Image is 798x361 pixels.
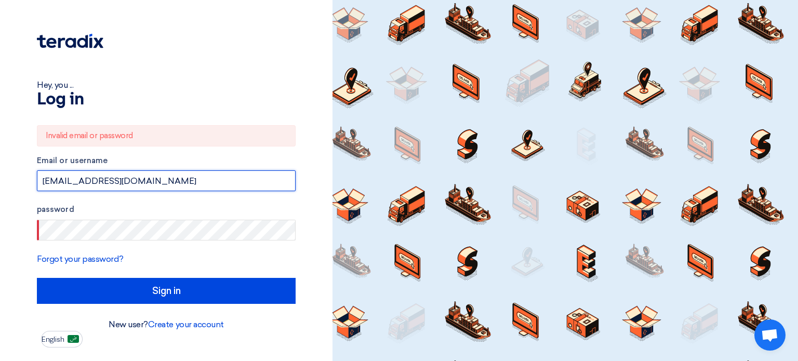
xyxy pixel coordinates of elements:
[46,131,133,140] font: Invalid email or password
[109,319,148,329] font: New user?
[37,80,73,90] font: Hey, you ...
[754,319,786,351] a: Open chat
[37,91,84,108] font: Log in
[41,331,83,347] button: English
[37,205,74,214] font: password
[37,278,296,304] input: Sign in
[148,319,224,329] a: Create your account
[37,254,124,264] a: Forgot your password?
[37,156,108,165] font: Email or username
[37,34,103,48] img: Teradix logo
[37,170,296,191] input: Enter your business email or username
[42,335,64,344] font: English
[68,335,79,343] img: ar-AR.png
